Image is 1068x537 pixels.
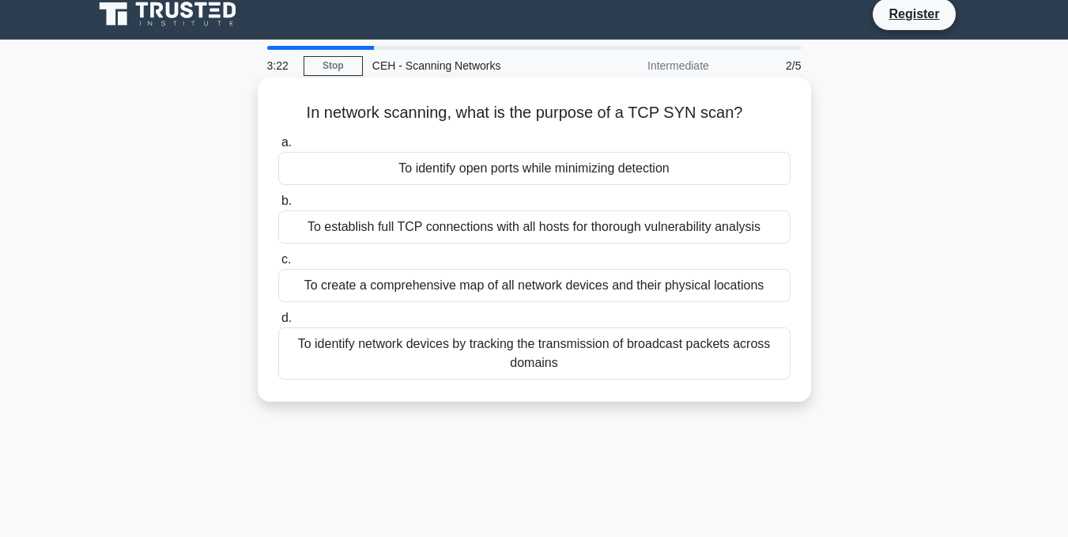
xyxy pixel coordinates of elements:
[277,103,792,123] h5: In network scanning, what is the purpose of a TCP SYN scan?
[281,311,292,324] span: d.
[258,50,304,81] div: 3:22
[879,4,949,24] a: Register
[278,152,791,185] div: To identify open ports while minimizing detection
[281,252,291,266] span: c.
[719,50,811,81] div: 2/5
[363,50,580,81] div: CEH - Scanning Networks
[281,135,292,149] span: a.
[580,50,719,81] div: Intermediate
[278,269,791,302] div: To create a comprehensive map of all network devices and their physical locations
[304,56,363,76] a: Stop
[278,327,791,380] div: To identify network devices by tracking the transmission of broadcast packets across domains
[278,210,791,244] div: To establish full TCP connections with all hosts for thorough vulnerability analysis
[281,194,292,207] span: b.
